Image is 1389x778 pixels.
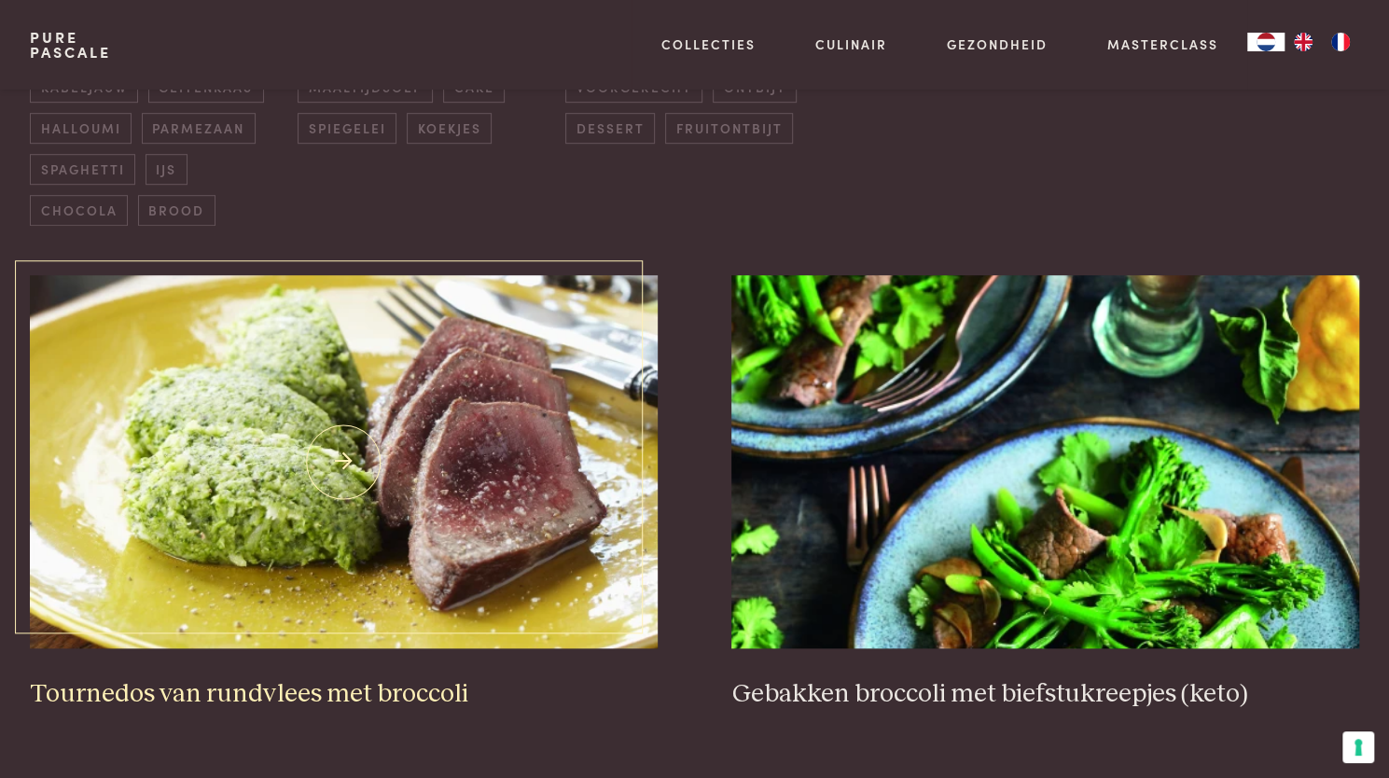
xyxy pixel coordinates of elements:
[731,275,1359,648] img: Gebakken broccoli met biefstukreepjes (keto)
[298,113,396,144] span: spiegelei
[1342,731,1374,763] button: Uw voorkeuren voor toestemming voor trackingtechnologieën
[1247,33,1285,51] a: NL
[815,35,887,54] a: Culinair
[1285,33,1322,51] a: EN
[407,113,492,144] span: koekjes
[947,35,1048,54] a: Gezondheid
[142,113,256,144] span: parmezaan
[1285,33,1359,51] ul: Language list
[1247,33,1359,51] aside: Language selected: Nederlands
[565,113,655,144] span: dessert
[30,195,128,226] span: chocola
[1247,33,1285,51] div: Language
[30,30,111,60] a: PurePascale
[665,113,793,144] span: fruitontbijt
[30,154,135,185] span: spaghetti
[661,35,756,54] a: Collecties
[30,275,658,710] a: Tournedos van rundvlees met broccoli Tournedos van rundvlees met broccoli
[138,195,215,226] span: brood
[731,275,1359,710] a: Gebakken broccoli met biefstukreepjes (keto) Gebakken broccoli met biefstukreepjes (keto)
[30,113,132,144] span: halloumi
[731,678,1359,711] h3: Gebakken broccoli met biefstukreepjes (keto)
[146,154,188,185] span: ijs
[30,275,658,648] img: Tournedos van rundvlees met broccoli
[30,678,658,711] h3: Tournedos van rundvlees met broccoli
[1106,35,1217,54] a: Masterclass
[1322,33,1359,51] a: FR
